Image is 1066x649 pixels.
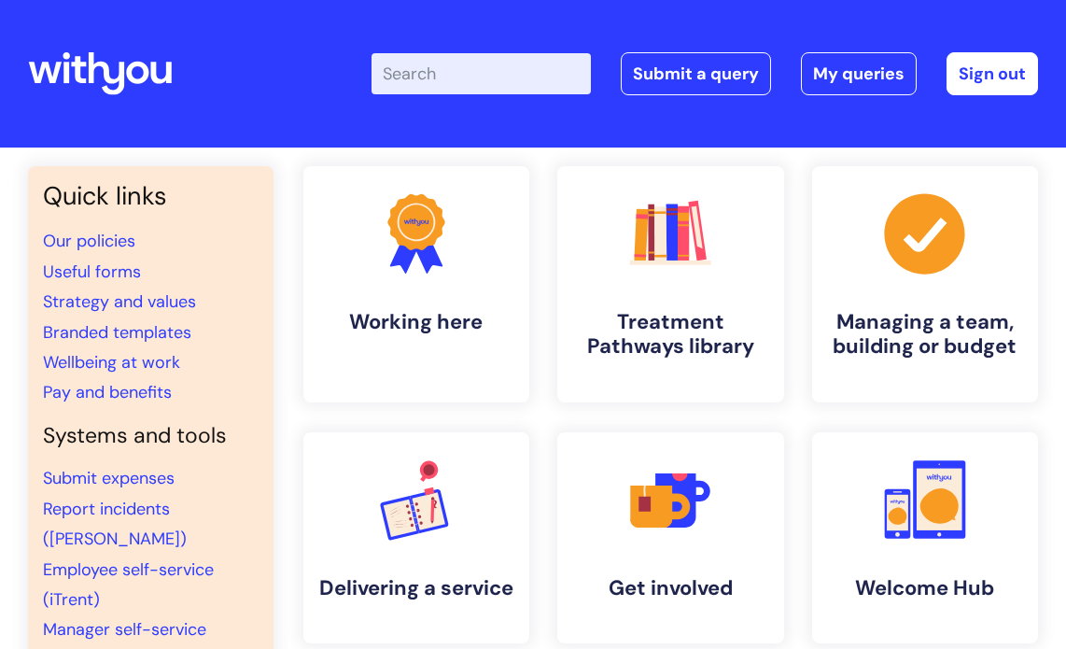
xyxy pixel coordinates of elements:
a: Submit a query [621,52,771,95]
a: Sign out [947,52,1038,95]
a: Welcome Hub [812,432,1039,643]
h4: Treatment Pathways library [572,310,769,360]
a: Branded templates [43,321,191,344]
a: My queries [801,52,917,95]
a: Working here [303,166,530,402]
a: Wellbeing at work [43,351,180,374]
a: Strategy and values [43,290,196,313]
a: Pay and benefits [43,381,172,403]
a: Delivering a service [303,432,530,643]
h4: Managing a team, building or budget [827,310,1024,360]
h4: Working here [318,310,515,334]
h4: Get involved [572,576,769,600]
a: Submit expenses [43,467,175,489]
h4: Delivering a service [318,576,515,600]
div: | - [372,52,1038,95]
a: Managing a team, building or budget [812,166,1039,402]
h3: Quick links [43,181,259,211]
a: Get involved [557,432,784,643]
h4: Systems and tools [43,423,259,449]
h4: Welcome Hub [827,576,1024,600]
input: Search [372,53,591,94]
a: Treatment Pathways library [557,166,784,402]
a: Our policies [43,230,135,252]
a: Report incidents ([PERSON_NAME]) [43,498,187,550]
a: Employee self-service (iTrent) [43,558,214,611]
a: Useful forms [43,261,141,283]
